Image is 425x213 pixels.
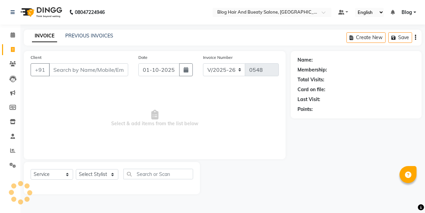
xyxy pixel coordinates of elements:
label: Date [138,54,148,61]
button: Save [388,32,412,43]
img: logo [17,3,64,22]
label: Client [31,54,41,61]
div: Last Visit: [297,96,320,103]
div: Membership: [297,66,327,73]
label: Invoice Number [203,54,233,61]
div: Points: [297,106,313,113]
div: Name: [297,56,313,64]
a: INVOICE [32,30,57,42]
a: PREVIOUS INVOICES [65,33,113,39]
div: Card on file: [297,86,325,93]
div: Total Visits: [297,76,324,83]
span: Blog [402,9,412,16]
span: Select & add items from the list below [31,84,279,152]
input: Search by Name/Mobile/Email/Code [49,63,128,76]
b: 08047224946 [75,3,105,22]
button: +91 [31,63,50,76]
input: Search or Scan [123,169,193,179]
button: Create New [346,32,386,43]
